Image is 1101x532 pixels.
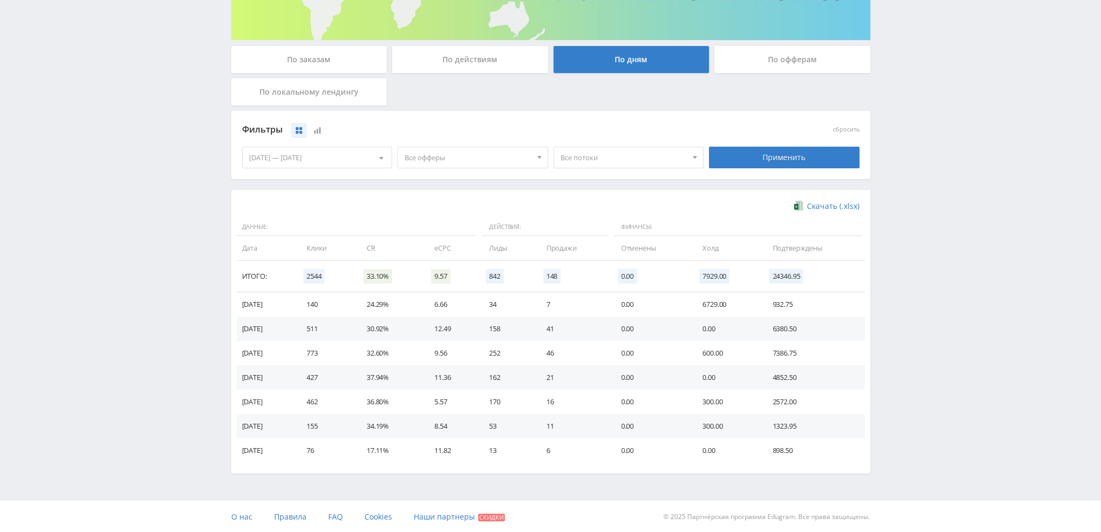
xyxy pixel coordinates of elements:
[231,78,387,106] div: По локальному лендингу
[243,147,392,168] div: [DATE] — [DATE]
[478,341,535,365] td: 252
[761,292,864,317] td: 932.75
[807,202,859,211] span: Скачать (.xlsx)
[356,317,424,341] td: 30.92%
[486,269,504,284] span: 842
[610,414,692,438] td: 0.00
[536,390,610,414] td: 16
[709,147,859,168] div: Применить
[237,414,296,438] td: [DATE]
[296,438,356,463] td: 76
[237,218,476,237] span: Данные:
[692,390,761,414] td: 300.00
[692,292,761,317] td: 6729.00
[478,390,535,414] td: 170
[761,414,864,438] td: 1323.95
[769,269,803,284] span: 24346.95
[424,438,478,463] td: 11.82
[478,438,535,463] td: 13
[424,414,478,438] td: 8.54
[610,292,692,317] td: 0.00
[424,341,478,365] td: 9.56
[356,365,424,390] td: 37.94%
[274,511,307,522] span: Правила
[296,365,356,390] td: 427
[481,218,607,237] span: Действия:
[761,341,864,365] td: 7386.75
[356,236,424,260] td: CR
[610,390,692,414] td: 0.00
[692,414,761,438] td: 300.00
[414,511,475,522] span: Наши партнеры
[536,438,610,463] td: 6
[424,390,478,414] td: 5.57
[692,236,761,260] td: Холд
[478,414,535,438] td: 53
[356,438,424,463] td: 17.11%
[231,46,387,73] div: По заказам
[610,365,692,390] td: 0.00
[296,390,356,414] td: 462
[610,317,692,341] td: 0.00
[405,147,531,168] span: Все офферы
[761,365,864,390] td: 4852.50
[536,292,610,317] td: 7
[692,438,761,463] td: 0.00
[296,292,356,317] td: 140
[237,341,296,365] td: [DATE]
[424,317,478,341] td: 12.49
[478,292,535,317] td: 34
[761,438,864,463] td: 898.50
[536,317,610,341] td: 41
[618,269,637,284] span: 0.00
[296,341,356,365] td: 773
[424,365,478,390] td: 11.36
[356,390,424,414] td: 36.80%
[328,511,343,522] span: FAQ
[478,514,505,521] span: Скидки
[237,438,296,463] td: [DATE]
[237,390,296,414] td: [DATE]
[356,414,424,438] td: 34.19%
[478,236,535,260] td: Лиды
[356,292,424,317] td: 24.29%
[356,341,424,365] td: 32.60%
[610,236,692,260] td: Отменены
[833,126,859,133] button: сбросить
[237,365,296,390] td: [DATE]
[392,46,548,73] div: По действиям
[761,236,864,260] td: Подтверждены
[692,341,761,365] td: 600.00
[536,236,610,260] td: Продажи
[424,292,478,317] td: 6.66
[561,147,687,168] span: Все потоки
[237,261,296,292] td: Итого:
[237,236,296,260] td: Дата
[610,438,692,463] td: 0.00
[424,236,478,260] td: eCPC
[296,414,356,438] td: 155
[553,46,709,73] div: По дням
[692,365,761,390] td: 0.00
[242,122,704,138] div: Фильтры
[363,269,392,284] span: 33.10%
[364,511,392,522] span: Cookies
[237,292,296,317] td: [DATE]
[237,317,296,341] td: [DATE]
[613,218,862,237] span: Финансы:
[231,511,252,522] span: О нас
[699,269,729,284] span: 7929.00
[692,317,761,341] td: 0.00
[794,201,859,212] a: Скачать (.xlsx)
[761,317,864,341] td: 6380.50
[761,390,864,414] td: 2572.00
[536,414,610,438] td: 11
[296,317,356,341] td: 511
[794,200,803,211] img: xlsx
[303,269,324,284] span: 2544
[714,46,870,73] div: По офферам
[431,269,450,284] span: 9.57
[296,236,356,260] td: Клики
[478,317,535,341] td: 158
[536,341,610,365] td: 46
